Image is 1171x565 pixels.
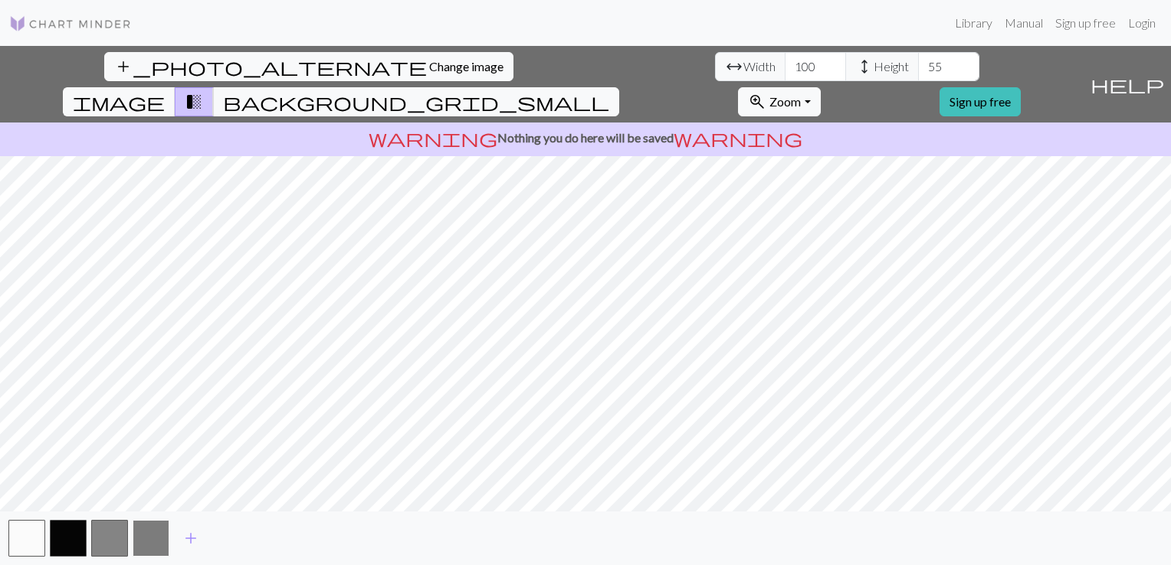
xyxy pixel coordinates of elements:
img: Logo [9,15,132,33]
span: background_grid_small [223,91,609,113]
span: arrow_range [725,56,743,77]
a: Sign up free [940,87,1021,116]
a: Manual [999,8,1049,38]
span: Height [874,57,909,76]
a: Login [1122,8,1162,38]
a: Sign up free [1049,8,1122,38]
button: Add color [172,524,210,553]
p: Nothing you do here will be saved [6,129,1165,147]
button: Help [1084,46,1171,122]
span: Zoom [769,94,801,109]
span: zoom_in [748,91,766,113]
span: image [73,91,165,113]
span: height [855,56,874,77]
button: Change image [104,52,513,81]
a: Library [949,8,999,38]
span: warning [369,127,497,149]
span: Width [743,57,776,76]
span: add_photo_alternate [114,56,427,77]
span: help [1091,73,1164,95]
span: add [182,527,200,549]
span: transition_fade [185,91,203,113]
button: Zoom [738,87,820,116]
span: Change image [429,59,503,73]
span: warning [674,127,802,149]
